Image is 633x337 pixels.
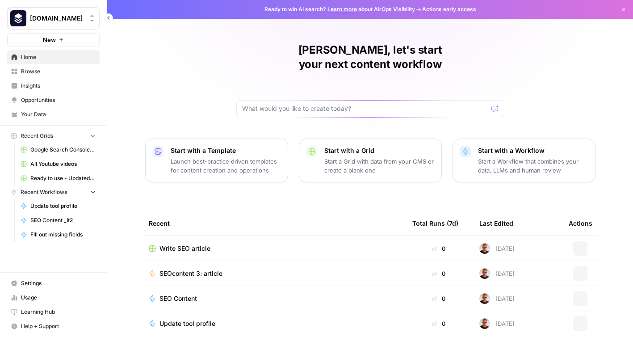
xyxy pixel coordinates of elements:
[479,243,515,254] div: [DATE]
[478,157,588,175] p: Start a Workflow that combines your data, LLMs and human review
[7,319,100,333] button: Help + Support
[30,231,96,239] span: Fill out missing fields
[17,171,100,185] a: Ready to use - Updated an existing tool profile in Webflow
[10,10,26,26] img: Platformengineering.org Logo
[21,308,96,316] span: Learning Hub
[412,244,465,253] div: 0
[479,268,515,279] div: [DATE]
[149,211,398,236] div: Recent
[479,268,490,279] img: 05r7orzsl0v58yrl68db1q04vvfj
[159,269,222,278] span: SEOcontent 3: article
[43,35,56,44] span: New
[7,93,100,107] a: Opportunities
[324,157,434,175] p: Start a Grid with data from your CMS or create a blank one
[412,294,465,303] div: 0
[7,305,100,319] a: Learning Hub
[264,5,415,13] span: Ready to win AI search? about AirOps Visibility
[21,279,96,287] span: Settings
[21,132,53,140] span: Recent Grids
[171,157,281,175] p: Launch best-practice driven templates for content creation and operations
[21,322,96,330] span: Help + Support
[21,110,96,118] span: Your Data
[327,6,357,13] a: Learn more
[7,50,100,64] a: Home
[21,53,96,61] span: Home
[7,107,100,122] a: Your Data
[30,174,96,182] span: Ready to use - Updated an existing tool profile in Webflow
[236,43,504,72] h1: [PERSON_NAME], let's start your next content workflow
[479,293,515,304] div: [DATE]
[21,96,96,104] span: Opportunities
[479,318,515,329] div: [DATE]
[412,319,465,328] div: 0
[21,188,67,196] span: Recent Workflows
[7,185,100,199] button: Recent Workflows
[30,160,96,168] span: All Youtube videos
[324,146,434,155] p: Start with a Grid
[30,146,96,154] span: Google Search Console - [DOMAIN_NAME]
[21,82,96,90] span: Insights
[299,139,442,182] button: Start with a GridStart a Grid with data from your CMS or create a blank one
[149,269,398,278] a: SEOcontent 3: article
[7,129,100,143] button: Recent Grids
[7,33,100,46] button: New
[242,104,488,113] input: What would you like to create today?
[159,319,215,328] span: Update tool profile
[17,199,100,213] a: Update tool profile
[478,146,588,155] p: Start with a Workflow
[7,7,100,29] button: Workspace: Platformengineering.org
[479,211,513,236] div: Last Edited
[21,67,96,76] span: Browse
[30,14,84,23] span: [DOMAIN_NAME]
[453,139,595,182] button: Start with a WorkflowStart a Workflow that combines your data, LLMs and human review
[479,293,490,304] img: 05r7orzsl0v58yrl68db1q04vvfj
[21,294,96,302] span: Usage
[7,79,100,93] a: Insights
[17,157,100,171] a: All Youtube videos
[149,319,398,328] a: Update tool profile
[7,276,100,291] a: Settings
[149,294,398,303] a: SEO Content
[145,139,288,182] button: Start with a TemplateLaunch best-practice driven templates for content creation and operations
[171,146,281,155] p: Start with a Template
[17,213,100,227] a: SEO Content _It2
[412,269,465,278] div: 0
[479,318,490,329] img: 05r7orzsl0v58yrl68db1q04vvfj
[7,64,100,79] a: Browse
[479,243,490,254] img: 05r7orzsl0v58yrl68db1q04vvfj
[149,244,398,253] a: Write SEO article
[17,143,100,157] a: Google Search Console - [DOMAIN_NAME]
[7,291,100,305] a: Usage
[30,202,96,210] span: Update tool profile
[17,227,100,242] a: Fill out missing fields
[412,211,458,236] div: Total Runs (7d)
[30,216,96,224] span: SEO Content _It2
[159,244,210,253] span: Write SEO article
[422,5,476,13] span: Actions early access
[159,294,197,303] span: SEO Content
[569,211,592,236] div: Actions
